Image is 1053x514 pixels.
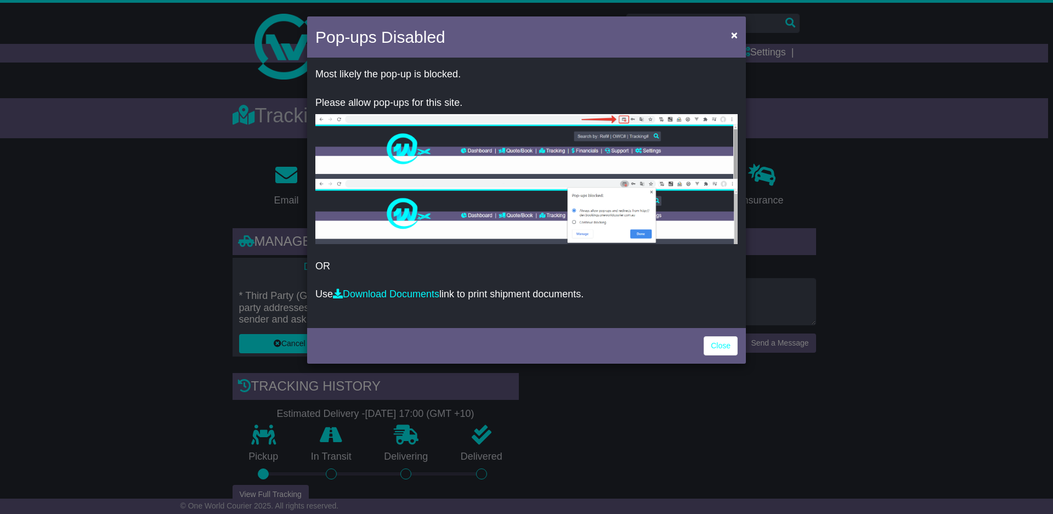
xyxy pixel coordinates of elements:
[315,114,738,179] img: allow-popup-1.png
[315,179,738,244] img: allow-popup-2.png
[315,289,738,301] p: Use link to print shipment documents.
[704,336,738,355] a: Close
[315,97,738,109] p: Please allow pop-ups for this site.
[731,29,738,41] span: ×
[726,24,743,46] button: Close
[333,289,439,300] a: Download Documents
[315,69,738,81] p: Most likely the pop-up is blocked.
[307,60,746,325] div: OR
[315,25,445,49] h4: Pop-ups Disabled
